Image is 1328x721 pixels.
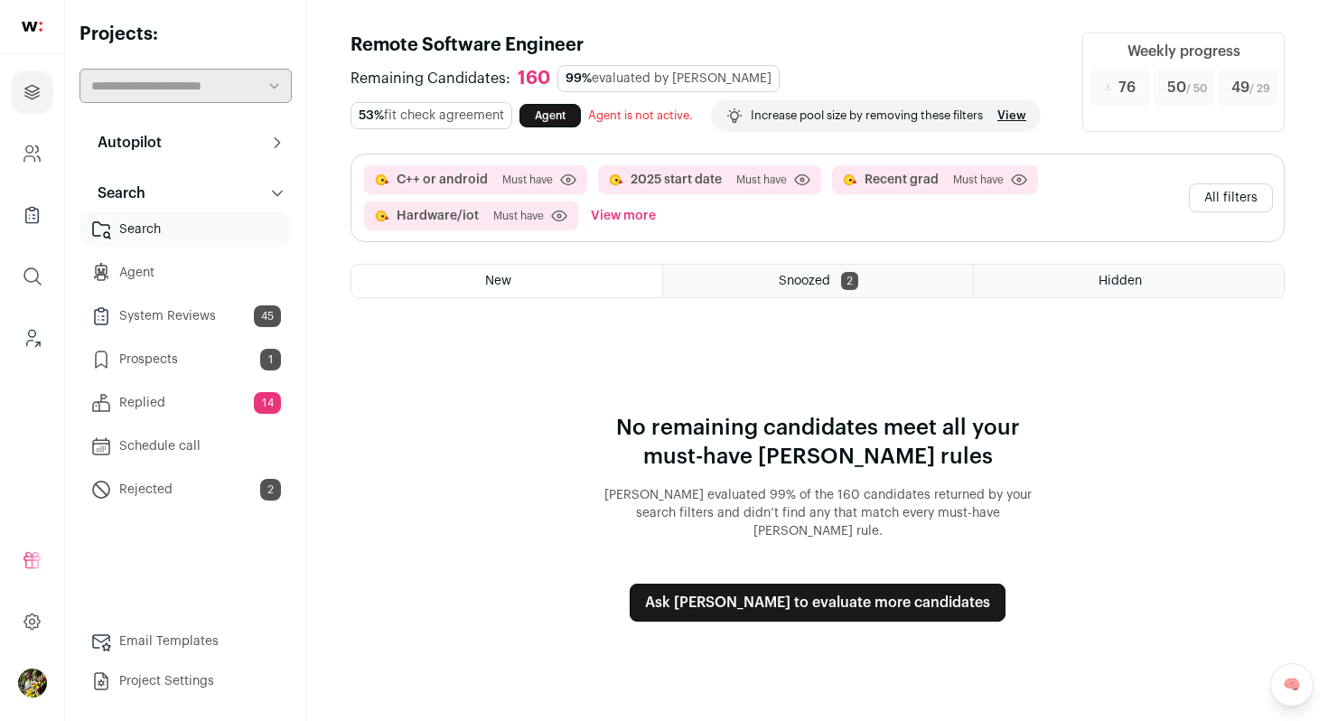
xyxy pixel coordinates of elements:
a: Hidden [974,265,1284,297]
a: Projects [11,70,53,114]
p: Autopilot [87,132,162,154]
a: Schedule call [79,428,292,464]
a: 🧠 [1270,663,1314,707]
span: Remaining Candidates: [351,68,510,89]
a: Prospects1 [79,342,292,378]
div: Weekly progress [1127,41,1240,62]
a: Leads (Backoffice) [11,316,53,360]
img: 6689865-medium_jpg [18,669,47,698]
a: System Reviews45 [79,298,292,334]
span: 1 [260,349,281,370]
span: Hidden [1099,275,1142,287]
button: Ask [PERSON_NAME] to evaluate more candidates [630,584,1005,622]
button: Open dropdown [18,669,47,698]
div: 160 [518,68,550,90]
span: 49 [1231,77,1270,98]
div: fit check agreement [351,102,512,129]
p: Search [87,183,145,204]
button: View more [587,201,659,230]
a: View [997,108,1026,123]
span: 2 [841,272,858,290]
span: 14 [254,392,281,414]
span: Agent is not active. [588,109,693,121]
img: wellfound-shorthand-0d5821cbd27db2630d0214b213865d53afaa358527fdda9d0ea32b1df1b89c2c.svg [22,22,42,32]
button: All filters [1189,183,1273,212]
button: 2025 start date [631,171,722,189]
span: Must have [502,173,553,187]
span: New [485,275,511,287]
span: 76 [1118,77,1136,98]
span: 2 [260,479,281,501]
button: C++ or android [397,171,488,189]
a: Replied14 [79,385,292,421]
div: evaluated by [PERSON_NAME] [557,65,780,92]
span: 99% [566,72,592,85]
a: Project Settings [79,663,292,699]
a: Company Lists [11,193,53,237]
button: Recent grad [865,171,939,189]
a: Rejected2 [79,472,292,508]
a: Agent [519,104,581,127]
button: Autopilot [79,125,292,161]
a: Snoozed 2 [663,265,973,297]
p: Increase pool size by removing these filters [751,108,983,123]
a: Company and ATS Settings [11,132,53,175]
span: 53% [359,109,384,122]
span: Must have [953,173,1004,187]
h2: Projects: [79,22,292,47]
button: Search [79,175,292,211]
span: / 29 [1249,83,1270,94]
p: [PERSON_NAME] evaluated 99% of the 160 candidates returned by your search filters and didn’t find... [592,486,1043,540]
a: Email Templates [79,623,292,660]
button: Hardware/iot [397,207,479,225]
span: Must have [736,173,787,187]
h1: Remote Software Engineer [351,33,1061,58]
p: No remaining candidates meet all your must-have [PERSON_NAME] rules [592,414,1043,472]
a: Agent [79,255,292,291]
span: / 50 [1186,83,1207,94]
span: 45 [254,305,281,327]
span: Must have [493,209,544,223]
span: Snoozed [779,275,830,287]
a: Search [79,211,292,248]
span: 50 [1167,77,1207,98]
